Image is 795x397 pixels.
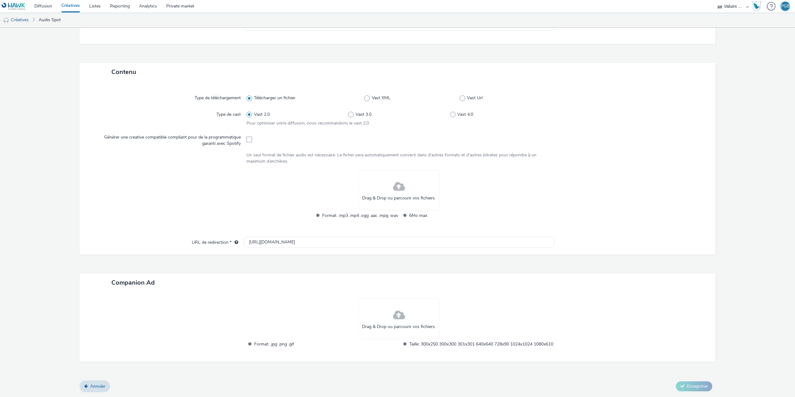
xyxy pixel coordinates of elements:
span: Taille: 300x250 300x300 301x301 640x640 728x90 1024x1024 1080x610 [409,341,553,348]
span: Enregistrer [687,383,708,389]
span: 6Mo max [409,212,485,219]
span: Drag & Drop ou parcourir vos fichiers. [362,195,436,201]
label: Type de vast [214,109,243,118]
img: Hawk Academy [752,1,761,11]
span: Vast XML [372,95,391,101]
a: Audio Spot [36,12,64,27]
label: Générer une creative compatible compliant pour de la programmatique garanti avec Spotify [91,132,243,147]
img: audio [3,17,9,23]
div: L'URL de redirection sera utilisée comme URL de validation avec certains SSP et ce sera l'URL de ... [231,239,238,246]
span: Vast 4.0 [457,111,473,118]
label: URL de redirection * [189,237,241,246]
a: Annuler [80,380,110,392]
span: Sélectionner une ou plusieurs catégories IAB... [249,22,339,28]
span: Drag & Drop ou parcourir vos fichiers. [362,324,436,330]
span: Télécharger un fichier [254,95,295,101]
label: Type de téléchargement [192,92,243,101]
input: url... [244,237,554,248]
span: Vast Url [467,95,483,101]
span: Vast 2.0 [254,111,270,118]
span: Vast 3.0 [356,111,371,118]
a: Hawk Academy [752,1,764,11]
img: undefined Logo [2,2,26,10]
button: Enregistrer [676,381,712,391]
span: Contenu [111,68,136,76]
div: Un seul format de fichier audio est nécessaire. Le ficher sera automatiquement converti dans d'au... [246,152,552,165]
span: Format: .jpg .png .gif [254,341,398,348]
span: Pour optimiser votre diffusion, nous recommandons le vast 2.0 [246,120,369,126]
span: Format: .mp3 .mp4 .ogg .aac .mpg .wav [322,212,398,219]
span: Companion Ad [111,278,155,287]
span: Annuler [90,383,105,389]
div: PGB [781,2,790,11]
